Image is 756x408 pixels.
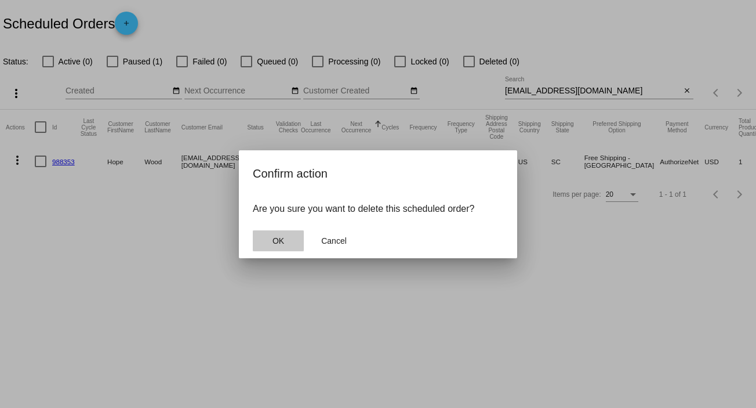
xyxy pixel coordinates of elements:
span: OK [272,236,284,245]
p: Are you sure you want to delete this scheduled order? [253,204,503,214]
button: Close dialog [308,230,359,251]
span: Cancel [321,236,347,245]
button: Close dialog [253,230,304,251]
h2: Confirm action [253,164,503,183]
